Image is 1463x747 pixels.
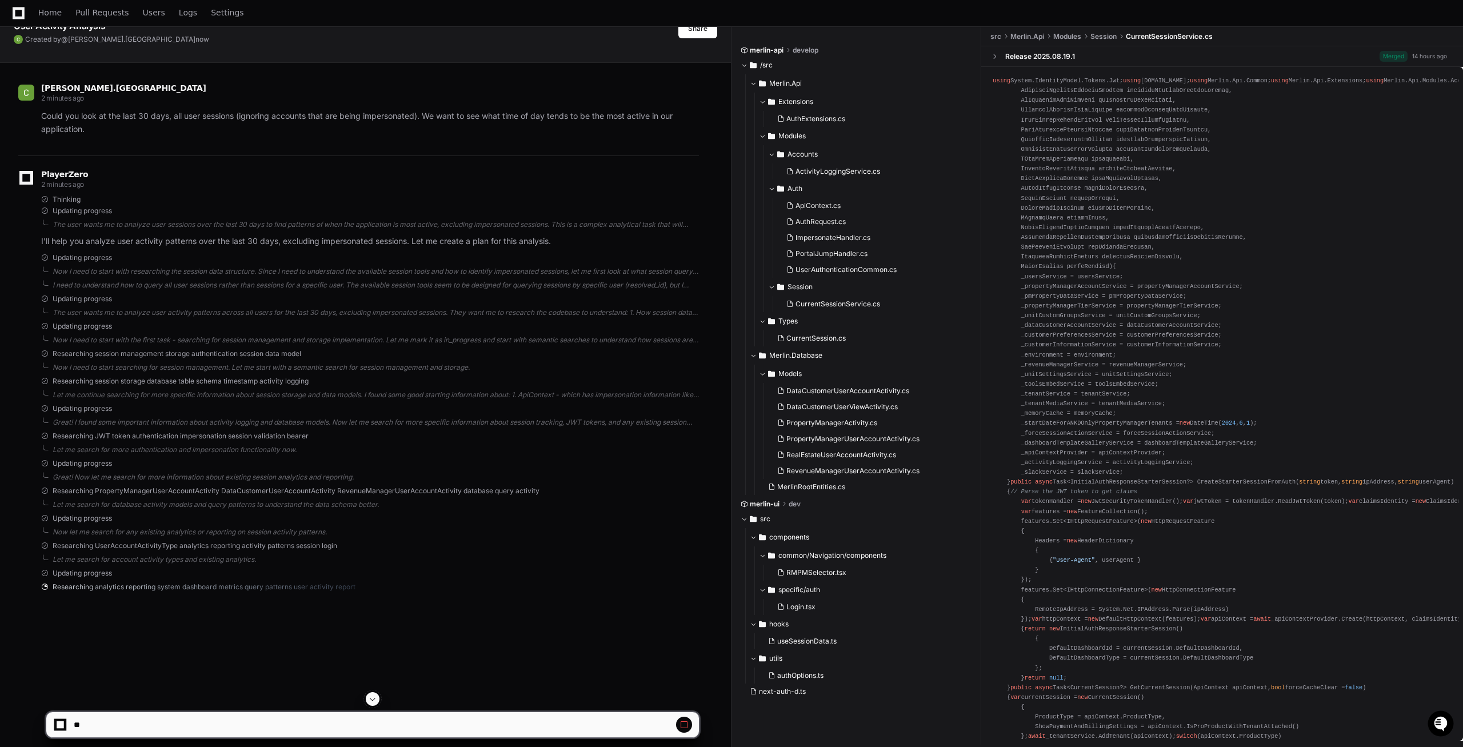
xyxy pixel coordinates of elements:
span: Updating progress [53,514,112,523]
span: Models [778,369,802,378]
span: string [1341,478,1362,485]
span: Home [38,9,62,16]
span: ImpersonateHandler.cs [796,233,870,242]
span: string [1398,478,1419,485]
button: Session [768,278,973,296]
button: ImpersonateHandler.cs [782,230,966,246]
span: Session [1090,32,1117,41]
span: new [1067,537,1077,544]
span: using [1366,77,1384,84]
span: PropertyManagerActivity.cs [786,418,877,428]
span: CurrentSessionService.cs [1126,32,1213,41]
div: I need to understand how to query all user sessions rather than sessions for a specific user. The... [53,281,699,290]
span: Pull Requests [75,9,129,16]
span: Types [778,317,798,326]
span: public [1010,478,1032,485]
span: Session [788,282,813,291]
button: MerlinRootEntities.cs [764,479,966,495]
span: new [1416,498,1426,505]
div: Great! I found some important information about activity logging and database models. Now let me ... [53,418,699,427]
svg: Directory [759,77,766,90]
span: Merlin.Api [1010,32,1044,41]
svg: Directory [768,549,775,562]
span: new [1049,625,1060,632]
svg: Directory [759,530,766,544]
span: merlin-api [750,46,784,55]
img: 1736555170064-99ba0984-63c1-480f-8ee9-699278ef63ed [11,85,32,106]
div: Let me search for account activity types and existing analytics. [53,555,699,564]
div: Now I need to start searching for session management. Let me start with a semantic search for ses... [53,363,699,372]
span: src [760,514,770,524]
img: PlayerZero [11,11,34,34]
span: Researching session storage database table schema timestamp activity logging [53,377,309,386]
span: Users [143,9,165,16]
span: 2024 [1222,420,1236,426]
span: @ [61,35,68,43]
span: new [1081,498,1091,505]
span: ActivityLoggingService.cs [796,167,880,176]
button: components [750,528,973,546]
span: Researching analytics reporting system dashboard metrics query patterns user activity report [53,582,355,592]
img: ACg8ocIMhgArYgx6ZSQUNXU5thzs6UsPf9rb_9nFAWwzqr8JC4dkNA=s96-c [14,35,23,44]
span: new [1180,420,1190,426]
span: false [1345,684,1362,691]
span: Auth [788,184,802,193]
span: PortalJumpHandler.cs [796,249,868,258]
span: new [1141,518,1151,525]
span: Logs [179,9,197,16]
span: RevenueManagerUserAccountActivity.cs [786,466,920,476]
button: useSessionData.ts [764,633,966,649]
span: Researching JWT token authentication impersonation session validation bearer [53,432,309,441]
span: Merged [1380,51,1408,62]
span: return [1025,674,1046,681]
span: merlin-ui [750,500,780,509]
span: var [1201,616,1211,622]
span: DataCustomerUserViewActivity.cs [786,402,898,412]
button: Merlin.Api [750,74,973,93]
span: using [993,77,1010,84]
svg: Directory [777,147,784,161]
span: var [1021,498,1032,505]
span: 1 [1246,420,1250,426]
button: /src [741,56,973,74]
span: [PERSON_NAME].[GEOGRAPHIC_DATA] [41,83,206,93]
span: Researching session management storage authentication session data model [53,349,301,358]
span: 6 [1240,420,1243,426]
button: src [741,510,973,528]
span: specific/auth [778,585,820,594]
span: Created by [25,35,209,44]
span: Updating progress [53,206,112,215]
span: null [1049,674,1064,681]
span: Accounts [788,150,818,159]
svg: Directory [768,314,775,328]
span: Thinking [53,195,81,204]
span: return [1025,625,1046,632]
button: AuthExtensions.cs [773,111,966,127]
span: authOptions.ts [777,671,824,680]
button: hooks [750,615,973,633]
button: DataCustomerUserAccountActivity.cs [773,383,966,399]
span: /src [760,61,773,70]
div: Let me search for database activity models and query patterns to understand the data schema better. [53,500,699,509]
span: using [1190,77,1208,84]
span: string [1299,478,1320,485]
button: Login.tsx [773,599,966,615]
a: Powered byPylon [81,119,138,129]
button: Types [759,312,973,330]
button: ActivityLoggingService.cs [782,163,966,179]
button: Merlin.Database [750,346,973,365]
span: ApiContext.cs [796,201,841,210]
button: PortalJumpHandler.cs [782,246,966,262]
svg: Directory [768,95,775,109]
span: RMPMSelector.tsx [786,568,846,577]
svg: Directory [777,280,784,294]
span: useSessionData.ts [777,637,837,646]
div: We're available if you need us! [39,97,145,106]
span: PropertyManagerUserAccountActivity.cs [786,434,920,444]
button: authOptions.ts [764,668,966,684]
span: var [1021,508,1032,515]
span: develop [793,46,818,55]
svg: Directory [768,583,775,597]
button: RealEstateUserAccountActivity.cs [773,447,966,463]
span: Updating progress [53,294,112,303]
